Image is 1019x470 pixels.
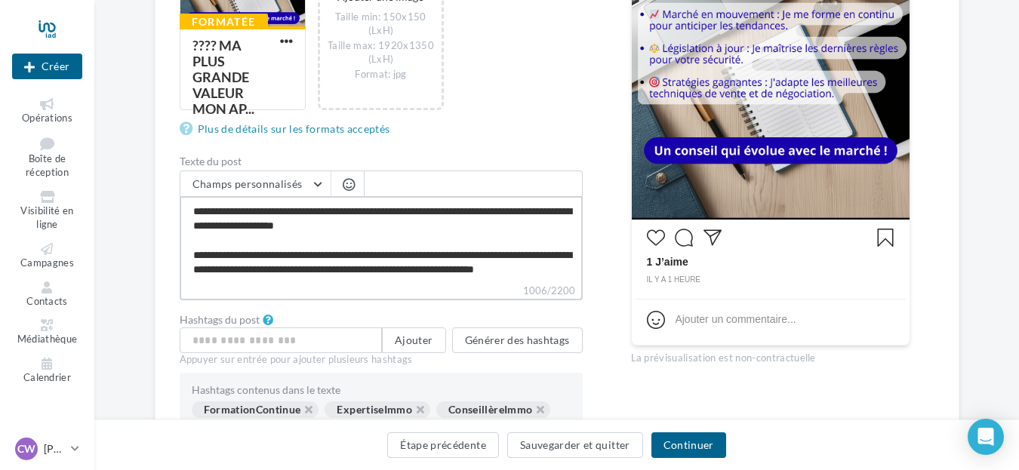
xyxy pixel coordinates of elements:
[192,37,254,117] div: ????️ MA PLUS GRANDE VALEUR MON AP...
[675,229,693,247] svg: Commenter
[20,257,74,269] span: Campagnes
[180,283,583,300] label: 1006/2200
[12,134,82,182] a: Boîte de réception
[22,112,72,124] span: Opérations
[17,333,78,345] span: Médiathèque
[192,385,571,395] div: Hashtags contenus dans le texte
[17,441,35,456] span: CW
[675,312,796,327] div: Ajouter un commentaire...
[452,327,583,353] button: Générer des hashtags
[180,14,268,30] div: Formatée
[647,311,665,329] svg: Emoji
[631,346,910,365] div: La prévisualisation est non-contractuelle
[12,435,82,463] a: CW [PERSON_NAME]
[20,204,73,231] span: Visibilité en ligne
[26,152,69,179] span: Boîte de réception
[180,156,583,167] label: Texte du post
[876,229,894,247] svg: Enregistrer
[382,327,445,353] button: Ajouter
[387,432,499,458] button: Étape précédente
[703,229,722,247] svg: Partager la publication
[180,120,396,138] a: Plus de détails sur les formats acceptés
[180,171,331,197] button: Champs personnalisés
[12,316,82,349] a: Médiathèque
[12,95,82,127] a: Opérations
[23,371,71,383] span: Calendrier
[12,188,82,234] a: Visibilité en ligne
[44,441,65,456] p: [PERSON_NAME]
[968,419,1004,455] div: Open Intercom Messenger
[180,315,260,325] label: Hashtags du post
[192,177,303,190] span: Champs personnalisés
[647,273,894,287] div: il y a 1 heure
[436,401,550,418] div: ConseillèreImmo
[12,240,82,272] a: Campagnes
[647,229,665,247] svg: J’aime
[651,432,726,458] button: Continuer
[12,355,82,387] a: Calendrier
[647,254,894,273] div: 1 J’aime
[12,54,82,79] div: Nouvelle campagne
[12,278,82,311] a: Contacts
[12,54,82,79] button: Créer
[26,295,68,307] span: Contacts
[180,353,583,367] div: Appuyer sur entrée pour ajouter plusieurs hashtags
[192,401,319,418] div: FormationContinue
[325,401,430,418] div: ExpertiseImmo
[507,432,643,458] button: Sauvegarder et quitter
